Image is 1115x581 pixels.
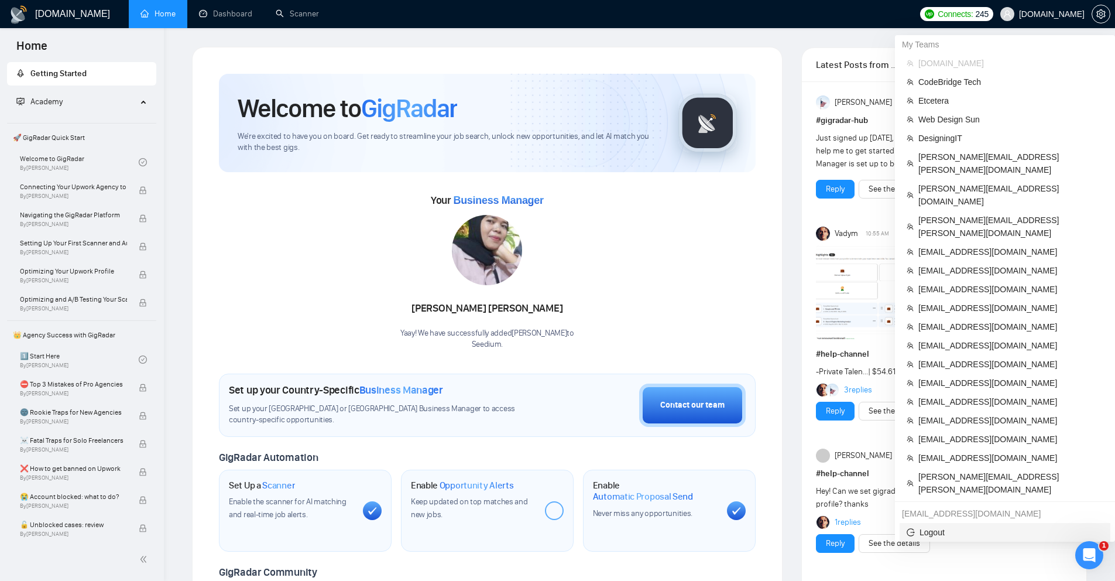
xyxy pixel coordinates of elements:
h1: # help-channel [816,348,1072,361]
li: Getting Started [7,62,156,86]
span: By [PERSON_NAME] [20,305,127,312]
span: Hey! Can we set gigradar to only send proposals from a specialised profile? thanks [816,486,1051,509]
h1: # help-channel [816,467,1072,480]
span: [EMAIL_ADDRESS][DOMAIN_NAME] [918,245,1103,258]
span: [EMAIL_ADDRESS][DOMAIN_NAME] [918,320,1103,333]
span: CodeBridge Tech [918,76,1103,88]
span: check-circle [139,158,147,166]
span: 🌚 Rookie Traps for New Agencies [20,406,127,418]
span: check-circle [139,356,147,364]
h1: # gigradar-hub [816,114,1072,127]
span: rocket [16,69,25,77]
span: 10:55 AM [866,228,889,239]
button: Reply [816,180,855,199]
a: setting [1092,9,1110,19]
span: Etcetera [918,94,1103,107]
a: Reply [826,183,845,196]
button: See the details [859,402,930,421]
span: [PERSON_NAME] [835,96,892,109]
span: Connects: [938,8,973,20]
span: Enable the scanner for AI matching and real-time job alerts. [229,497,346,520]
span: Automatic Proposal Send [593,491,693,503]
span: team [907,398,914,405]
div: ari.sulistya+2@gigradar.io [895,504,1115,523]
span: team [907,286,914,293]
a: See the details [869,183,920,196]
span: [EMAIL_ADDRESS][DOMAIN_NAME] [918,283,1103,296]
a: Reply [826,537,845,550]
span: lock [139,524,147,532]
a: See the details [869,537,920,550]
span: Optimizing and A/B Testing Your Scanner for Better Results [20,293,127,305]
span: team [907,305,914,312]
span: Home [7,37,57,62]
img: Anisuzzaman Khan [816,95,830,110]
h1: Enable [411,480,514,491]
a: See the details [869,405,920,418]
img: Vadym [816,227,830,241]
span: team [907,135,914,142]
span: [EMAIL_ADDRESS][DOMAIN_NAME] [918,339,1103,352]
span: 🚀 GigRadar Quick Start [8,126,155,149]
button: setting [1092,5,1110,23]
span: team [907,342,914,349]
span: lock [139,496,147,504]
span: By [PERSON_NAME] [20,277,127,284]
span: 🔓 Unblocked cases: review [20,519,127,531]
span: Just signed up [DATE], my onboarding call is not till [DATE]. Can anyone help me to get started t... [816,133,1063,169]
h1: Welcome to [238,93,457,124]
span: By [PERSON_NAME] [20,446,127,453]
button: Contact our team [639,384,746,427]
button: Reply [816,402,855,421]
span: GigRadar [361,93,457,124]
span: lock [139,242,147,251]
span: Scanner [262,480,295,491]
span: GigRadar Community [219,566,317,579]
span: By [PERSON_NAME] [20,193,127,200]
span: [EMAIL_ADDRESS][DOMAIN_NAME] [918,433,1103,446]
span: team [907,436,914,443]
span: team [907,60,914,67]
img: gigradar-logo.png [678,94,737,152]
span: Web Design Sun [918,113,1103,126]
span: Setting Up Your First Scanner and Auto-Bidder [20,237,127,249]
span: [EMAIL_ADDRESS][DOMAIN_NAME] [918,264,1103,277]
span: team [907,480,914,487]
span: lock [139,271,147,279]
span: Your [431,194,544,207]
span: team [907,248,914,255]
a: Reply [826,405,845,418]
a: 1replies [835,517,861,528]
span: Never miss any opportunities. [593,508,692,518]
span: Opportunity Alerts [440,480,514,491]
span: We're excited to have you on board. Get ready to streamline your job search, unlock new opportuni... [238,131,660,153]
span: [PERSON_NAME][EMAIL_ADDRESS][PERSON_NAME][DOMAIN_NAME] [918,470,1103,496]
span: Navigating the GigRadar Platform [20,209,127,221]
span: user [1003,10,1011,18]
button: Reply [816,534,855,553]
span: lock [139,384,147,392]
span: Keep updated on top matches and new jobs. [411,497,528,520]
span: Academy [16,97,63,107]
span: team [907,116,914,123]
span: By [PERSON_NAME] [20,221,127,228]
span: 👑 Agency Success with GigRadar [8,323,155,347]
span: GigRadar Automation [219,451,318,464]
span: lock [139,186,147,194]
span: By [PERSON_NAME] [20,390,127,397]
button: See the details [859,180,930,199]
span: Set up your [GEOGRAPHIC_DATA] or [GEOGRAPHIC_DATA] Business Manager to access country-specific op... [229,404,539,426]
img: logo [9,5,28,24]
span: [DOMAIN_NAME] [918,57,1103,70]
div: [PERSON_NAME] [PERSON_NAME] [400,299,574,319]
span: By [PERSON_NAME] [20,531,127,538]
img: 1699261636320-IMG-20231031-WA0001.jpg [452,215,522,285]
span: [PERSON_NAME] [835,449,892,462]
span: Optimizing Your Upwork Profile [20,265,127,277]
span: fund-projection-screen [16,97,25,105]
span: team [907,417,914,424]
span: double-left [139,553,151,565]
img: F09354QB7SM-image.png [816,245,956,339]
p: Seedium . [400,339,574,350]
span: team [907,380,914,387]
